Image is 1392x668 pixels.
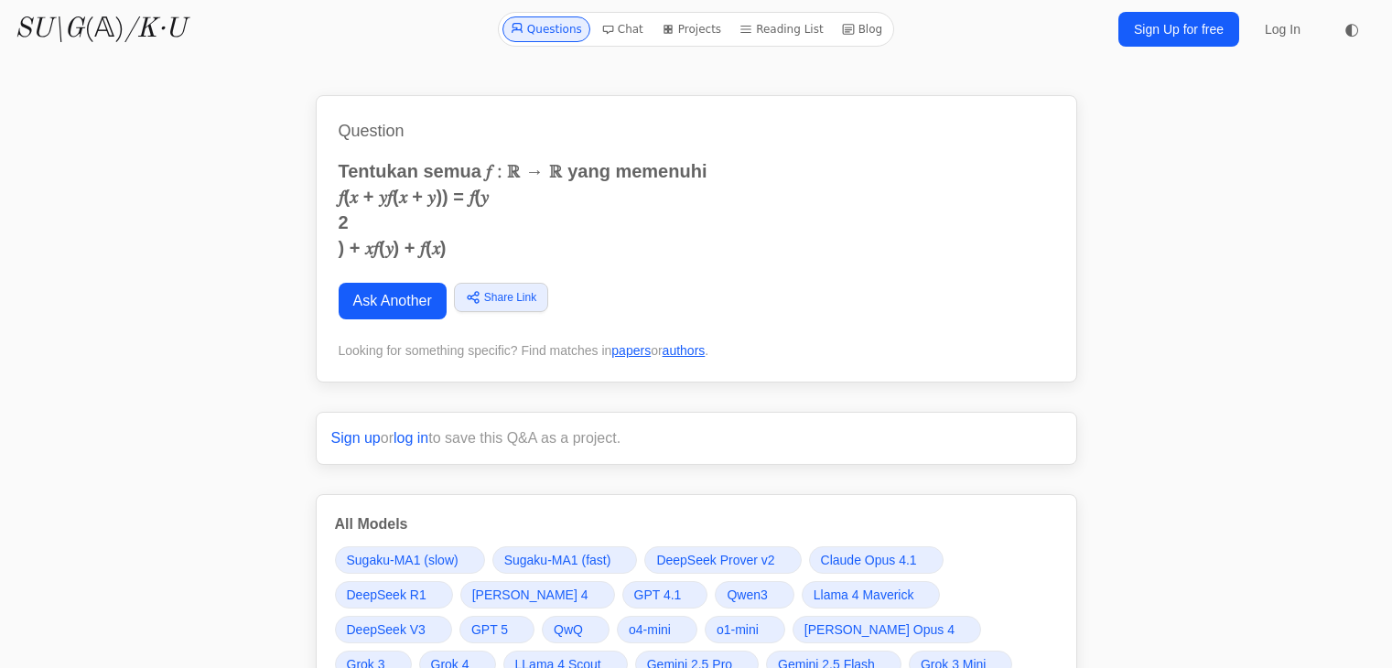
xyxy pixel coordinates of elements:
[554,620,583,639] span: QwQ
[339,158,1054,261] p: Tentukan semua 𝑓 ∶ ℝ → ℝ yang memenuhi 𝑓(𝑥 + 𝑦𝑓(𝑥 + 𝑦)) = 𝑓(𝑦 2 ) + 𝑥𝑓(𝑦) + 𝑓(𝑥)
[335,616,452,643] a: DeepSeek V3
[644,546,801,574] a: DeepSeek Prover v2
[1333,11,1370,48] button: ◐
[484,289,536,306] span: Share Link
[663,343,706,358] a: authors
[331,430,381,446] a: Sign up
[15,16,84,43] i: SU\G
[459,616,534,643] a: GPT 5
[654,16,728,42] a: Projects
[1344,21,1359,38] span: ◐
[502,16,590,42] a: Questions
[15,13,186,46] a: SU\G(𝔸)/K·U
[492,546,638,574] a: Sugaku-MA1 (fast)
[793,616,981,643] a: [PERSON_NAME] Opus 4
[542,616,610,643] a: QwQ
[611,343,651,358] a: papers
[335,513,1058,535] h3: All Models
[460,581,615,609] a: [PERSON_NAME] 4
[622,581,708,609] a: GPT 4.1
[802,581,941,609] a: Llama 4 Maverick
[814,586,914,604] span: Llama 4 Maverick
[634,586,682,604] span: GPT 4.1
[347,551,459,569] span: Sugaku-MA1 (slow)
[339,341,1054,360] div: Looking for something specific? Find matches in or .
[835,16,890,42] a: Blog
[347,620,426,639] span: DeepSeek V3
[471,620,508,639] span: GPT 5
[339,118,1054,144] h1: Question
[804,620,955,639] span: [PERSON_NAME] Opus 4
[335,546,485,574] a: Sugaku-MA1 (slow)
[717,620,759,639] span: o1-mini
[809,546,944,574] a: Claude Opus 4.1
[331,427,1062,449] p: or to save this Q&A as a project.
[715,581,793,609] a: Qwen3
[656,551,774,569] span: DeepSeek Prover v2
[1254,13,1311,46] a: Log In
[732,16,831,42] a: Reading List
[394,430,428,446] a: log in
[339,283,447,319] a: Ask Another
[705,616,785,643] a: o1-mini
[504,551,611,569] span: Sugaku-MA1 (fast)
[472,586,588,604] span: [PERSON_NAME] 4
[821,551,917,569] span: Claude Opus 4.1
[335,581,453,609] a: DeepSeek R1
[347,586,426,604] span: DeepSeek R1
[1118,12,1239,47] a: Sign Up for free
[594,16,651,42] a: Chat
[617,616,697,643] a: o4-mini
[629,620,671,639] span: o4-mini
[124,16,186,43] i: /K·U
[727,586,767,604] span: Qwen3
